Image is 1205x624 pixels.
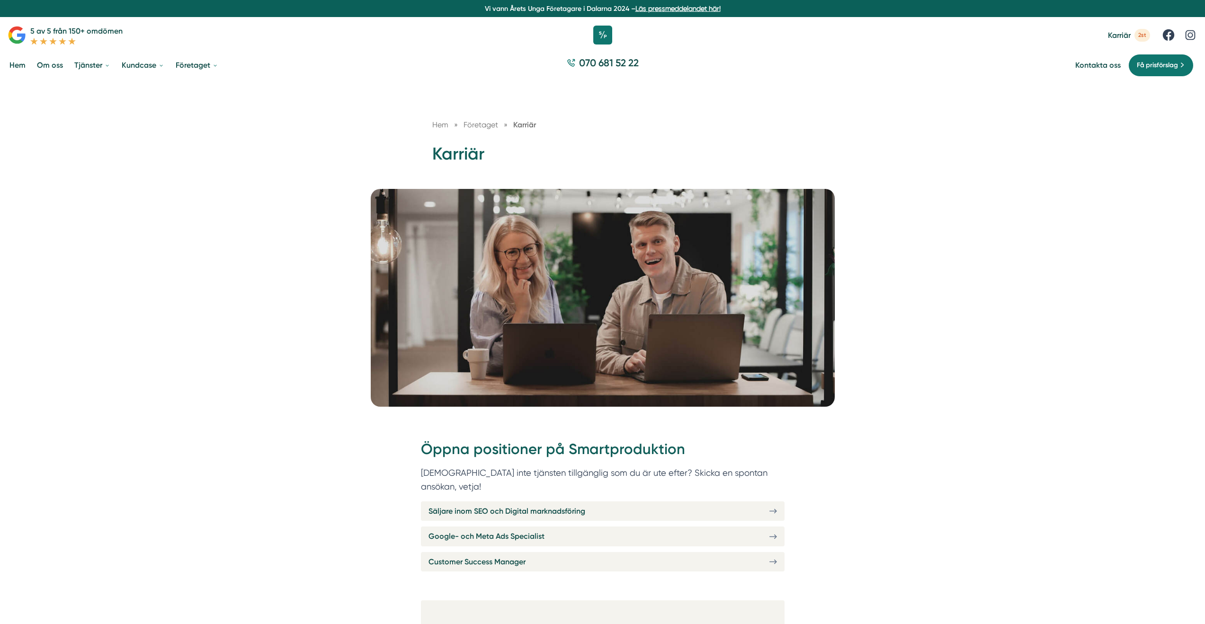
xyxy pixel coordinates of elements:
[1108,29,1150,42] a: Karriär 2st
[1134,29,1150,42] span: 2st
[421,552,785,571] a: Customer Success Manager
[432,119,773,131] nav: Breadcrumb
[371,189,835,407] img: Karriär
[428,505,585,517] span: Säljare inom SEO och Digital marknadsföring
[1137,60,1178,71] span: Få prisförslag
[504,119,508,131] span: »
[428,530,544,542] span: Google- och Meta Ads Specialist
[8,53,27,77] a: Hem
[35,53,65,77] a: Om oss
[1075,61,1121,70] a: Kontakta oss
[428,556,526,568] span: Customer Success Manager
[421,439,785,465] h2: Öppna positioner på Smartproduktion
[432,120,448,129] a: Hem
[421,501,785,521] a: Säljare inom SEO och Digital marknadsföring
[563,56,643,74] a: 070 681 52 22
[120,53,166,77] a: Kundcase
[72,53,112,77] a: Tjänster
[421,526,785,546] a: Google- och Meta Ads Specialist
[579,56,639,70] span: 070 681 52 22
[30,25,123,37] p: 5 av 5 från 150+ omdömen
[513,120,536,129] a: Karriär
[635,5,721,12] a: Läs pressmeddelandet här!
[464,120,500,129] a: Företaget
[432,143,773,173] h1: Karriär
[1108,31,1131,40] span: Karriär
[174,53,220,77] a: Företaget
[1128,54,1194,77] a: Få prisförslag
[4,4,1201,13] p: Vi vann Årets Unga Företagare i Dalarna 2024 –
[464,120,498,129] span: Företaget
[454,119,458,131] span: »
[421,466,785,494] p: [DEMOGRAPHIC_DATA] inte tjänsten tillgänglig som du är ute efter? Skicka en spontan ansökan, vetja!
